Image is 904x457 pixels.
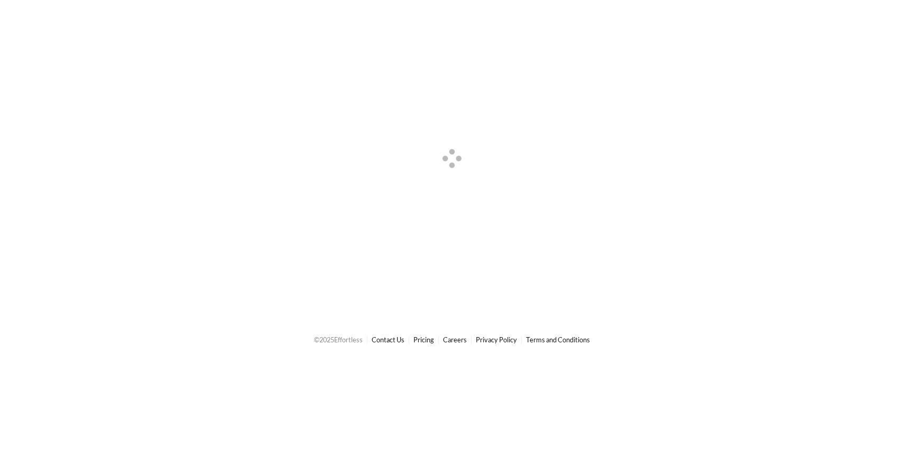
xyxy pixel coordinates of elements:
a: Privacy Policy [476,335,517,344]
span: © 2025 Effortless [314,335,363,344]
a: Terms and Conditions [526,335,590,344]
a: Contact Us [372,335,404,344]
a: Careers [443,335,467,344]
a: Pricing [413,335,434,344]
